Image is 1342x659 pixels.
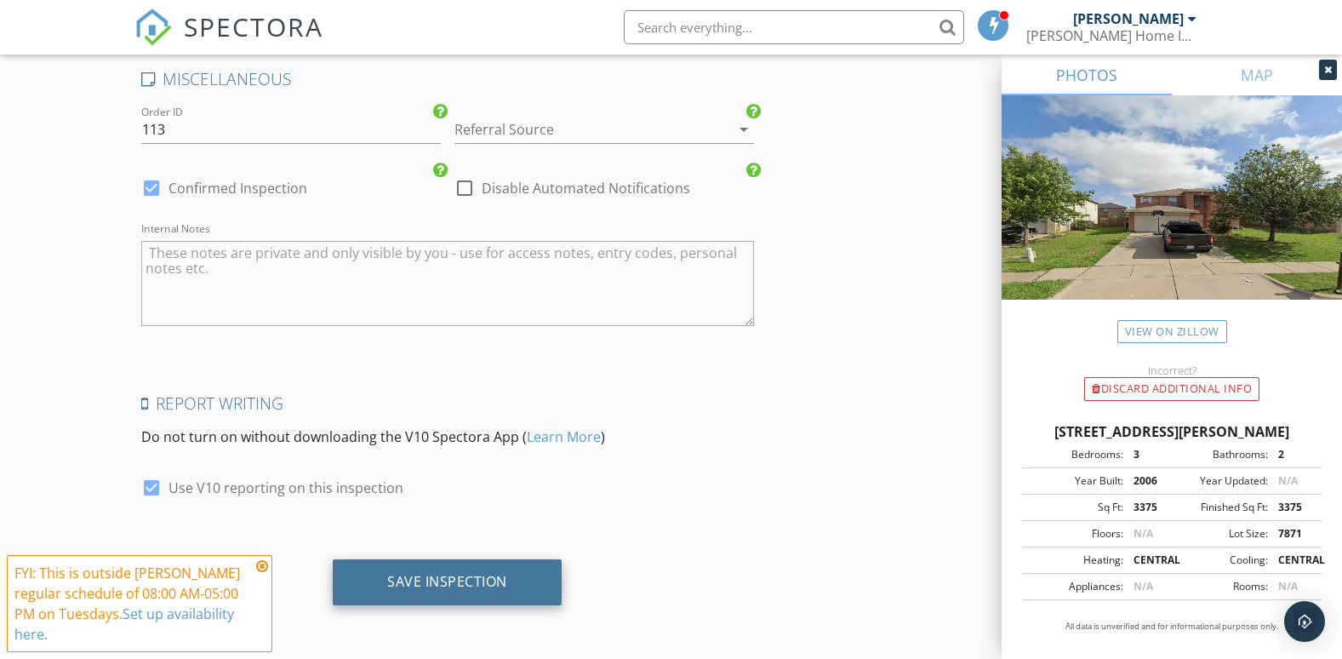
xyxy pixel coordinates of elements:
[1134,579,1153,593] span: N/A
[1084,377,1259,401] div: Discard Additional info
[141,393,754,415] h4: Report Writing
[1027,579,1123,594] div: Appliances:
[1027,447,1123,462] div: Bedrooms:
[1022,421,1322,442] div: [STREET_ADDRESS][PERSON_NAME]
[1278,579,1298,593] span: N/A
[1172,579,1268,594] div: Rooms:
[1172,54,1342,95] a: MAP
[734,119,754,140] i: arrow_drop_down
[134,9,172,46] img: The Best Home Inspection Software - Spectora
[1027,500,1123,515] div: Sq Ft:
[527,427,601,446] a: Learn More
[1172,447,1268,462] div: Bathrooms:
[168,479,403,496] label: Use V10 reporting on this inspection
[184,9,323,44] span: SPECTORA
[1027,473,1123,489] div: Year Built:
[14,605,234,644] a: Set up availability here.
[1268,447,1316,462] div: 2
[1172,500,1268,515] div: Finished Sq Ft:
[387,573,507,590] div: Save Inspection
[141,427,754,447] p: Do not turn on without downloading the V10 Spectora App ( )
[168,180,307,197] label: Confirmed Inspection
[1123,447,1172,462] div: 3
[1002,95,1342,341] img: streetview
[1002,54,1172,95] a: PHOTOS
[1073,10,1184,27] div: [PERSON_NAME]
[1117,320,1227,343] a: View on Zillow
[141,241,754,326] textarea: Internal Notes
[1027,553,1123,568] div: Heating:
[1172,473,1268,489] div: Year Updated:
[624,10,964,44] input: Search everything...
[141,68,754,90] h4: MISCELLANEOUS
[1123,500,1172,515] div: 3375
[1123,473,1172,489] div: 2006
[14,563,251,645] div: FYI: This is outside [PERSON_NAME] regular schedule of 08:00 AM-05:00 PM on Tuesdays.
[1172,553,1268,568] div: Cooling:
[1172,526,1268,542] div: Lot Size:
[134,23,323,59] a: SPECTORA
[1123,553,1172,568] div: CENTRAL
[482,180,690,197] label: Disable Automated Notifications
[1134,526,1153,541] span: N/A
[1268,500,1316,515] div: 3375
[1002,364,1342,377] div: Incorrect?
[1026,27,1196,44] div: Riley Home Inspections
[1284,601,1325,642] div: Open Intercom Messenger
[1027,526,1123,542] div: Floors:
[1278,473,1298,488] span: N/A
[1268,553,1316,568] div: CENTRAL
[1268,526,1316,542] div: 7871
[1022,621,1322,633] p: All data is unverified and for informational purposes only.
